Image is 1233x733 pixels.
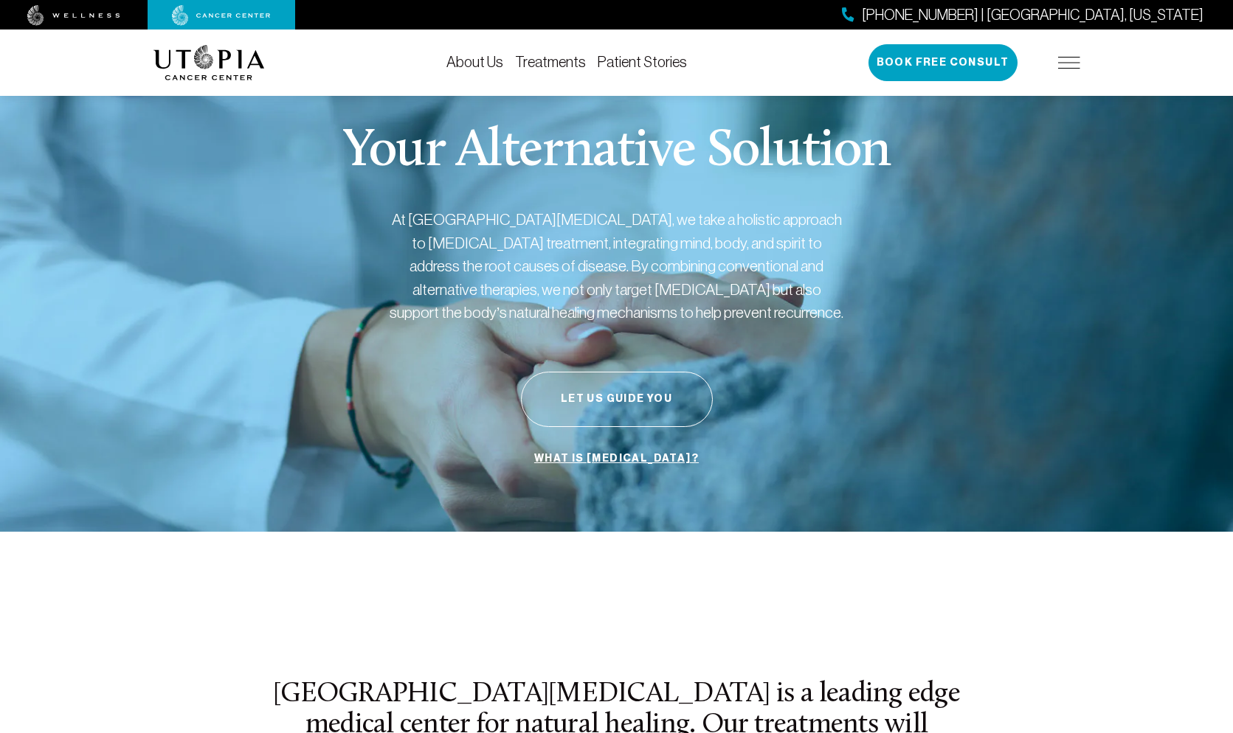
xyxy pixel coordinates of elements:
a: What is [MEDICAL_DATA]? [531,445,702,473]
p: At [GEOGRAPHIC_DATA][MEDICAL_DATA], we take a holistic approach to [MEDICAL_DATA] treatment, inte... [388,208,846,324]
img: wellness [27,5,120,26]
img: icon-hamburger [1058,57,1080,69]
a: Patient Stories [598,54,687,70]
a: Treatments [515,54,586,70]
button: Book Free Consult [868,44,1018,81]
a: [PHONE_NUMBER] | [GEOGRAPHIC_DATA], [US_STATE] [842,4,1203,26]
span: [PHONE_NUMBER] | [GEOGRAPHIC_DATA], [US_STATE] [862,4,1203,26]
img: cancer center [172,5,271,26]
img: logo [153,45,265,80]
button: Let Us Guide You [521,372,713,427]
p: Your Alternative Solution [342,125,891,178]
a: About Us [446,54,503,70]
